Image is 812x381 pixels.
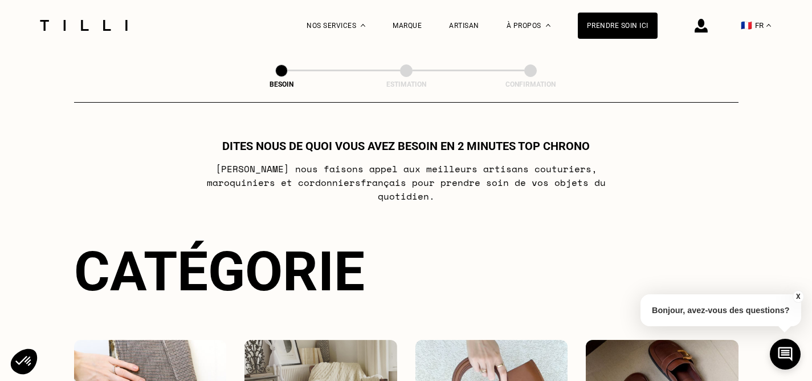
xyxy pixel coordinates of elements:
p: [PERSON_NAME] nous faisons appel aux meilleurs artisans couturiers , maroquiniers et cordonniers ... [180,162,632,203]
div: Confirmation [474,80,587,88]
span: 🇫🇷 [741,20,752,31]
div: Besoin [225,80,338,88]
img: menu déroulant [766,24,771,27]
div: Estimation [349,80,463,88]
button: X [792,290,803,303]
a: Artisan [449,22,479,30]
div: Catégorie [74,240,738,303]
a: Prendre soin ici [578,13,658,39]
img: Logo du service de couturière Tilli [36,20,132,31]
a: Marque [393,22,422,30]
img: Menu déroulant [361,24,365,27]
img: Menu déroulant à propos [546,24,550,27]
p: Bonjour, avez-vous des questions? [640,294,801,326]
img: icône connexion [695,19,708,33]
h1: Dites nous de quoi vous avez besoin en 2 minutes top chrono [222,139,590,153]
